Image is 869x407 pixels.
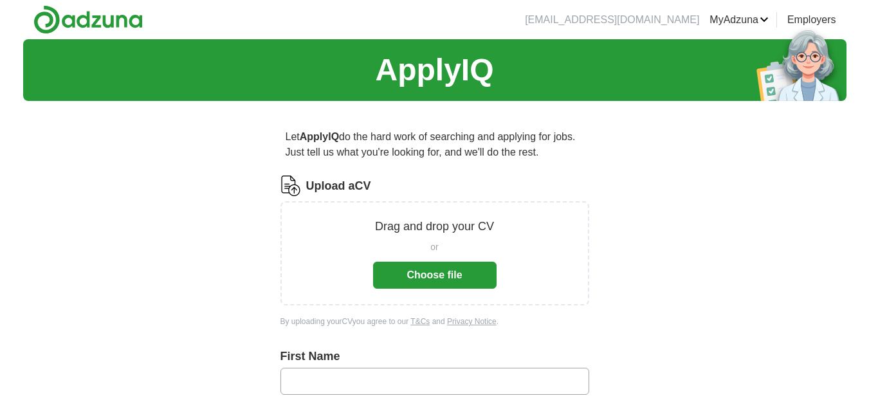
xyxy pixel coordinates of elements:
[280,176,301,196] img: CV Icon
[525,12,699,28] li: [EMAIL_ADDRESS][DOMAIN_NAME]
[306,177,371,195] label: Upload a CV
[375,218,494,235] p: Drag and drop your CV
[787,12,836,28] a: Employers
[280,348,589,365] label: First Name
[447,317,497,326] a: Privacy Notice
[373,262,497,289] button: Choose file
[410,317,430,326] a: T&Cs
[33,5,143,34] img: Adzuna logo
[430,240,438,254] span: or
[709,12,769,28] a: MyAdzuna
[280,124,589,165] p: Let do the hard work of searching and applying for jobs. Just tell us what you're looking for, an...
[300,131,339,142] strong: ApplyIQ
[375,47,493,93] h1: ApplyIQ
[280,316,589,327] div: By uploading your CV you agree to our and .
